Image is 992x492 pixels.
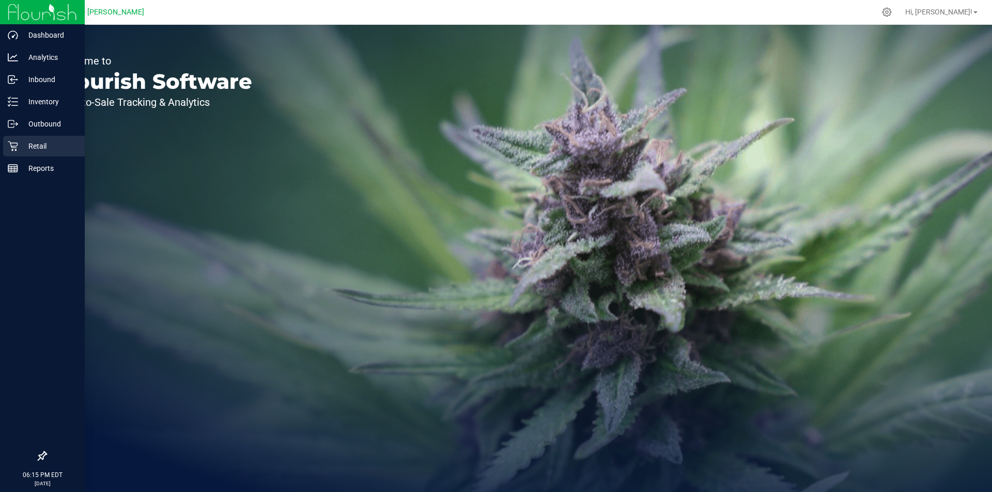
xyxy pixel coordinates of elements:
p: Inventory [18,96,80,108]
p: Outbound [18,118,80,130]
span: GA4 - [PERSON_NAME] [67,8,144,17]
inline-svg: Inbound [8,74,18,85]
p: Retail [18,140,80,152]
p: [DATE] [5,480,80,487]
p: Dashboard [18,29,80,41]
inline-svg: Analytics [8,52,18,62]
inline-svg: Retail [8,141,18,151]
p: Seed-to-Sale Tracking & Analytics [56,97,252,107]
p: Reports [18,162,80,174]
inline-svg: Outbound [8,119,18,129]
p: Inbound [18,73,80,86]
inline-svg: Reports [8,163,18,173]
span: Hi, [PERSON_NAME]! [905,8,972,16]
p: Flourish Software [56,71,252,92]
inline-svg: Dashboard [8,30,18,40]
div: Manage settings [880,7,893,17]
p: Analytics [18,51,80,64]
inline-svg: Inventory [8,97,18,107]
p: Welcome to [56,56,252,66]
p: 06:15 PM EDT [5,470,80,480]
